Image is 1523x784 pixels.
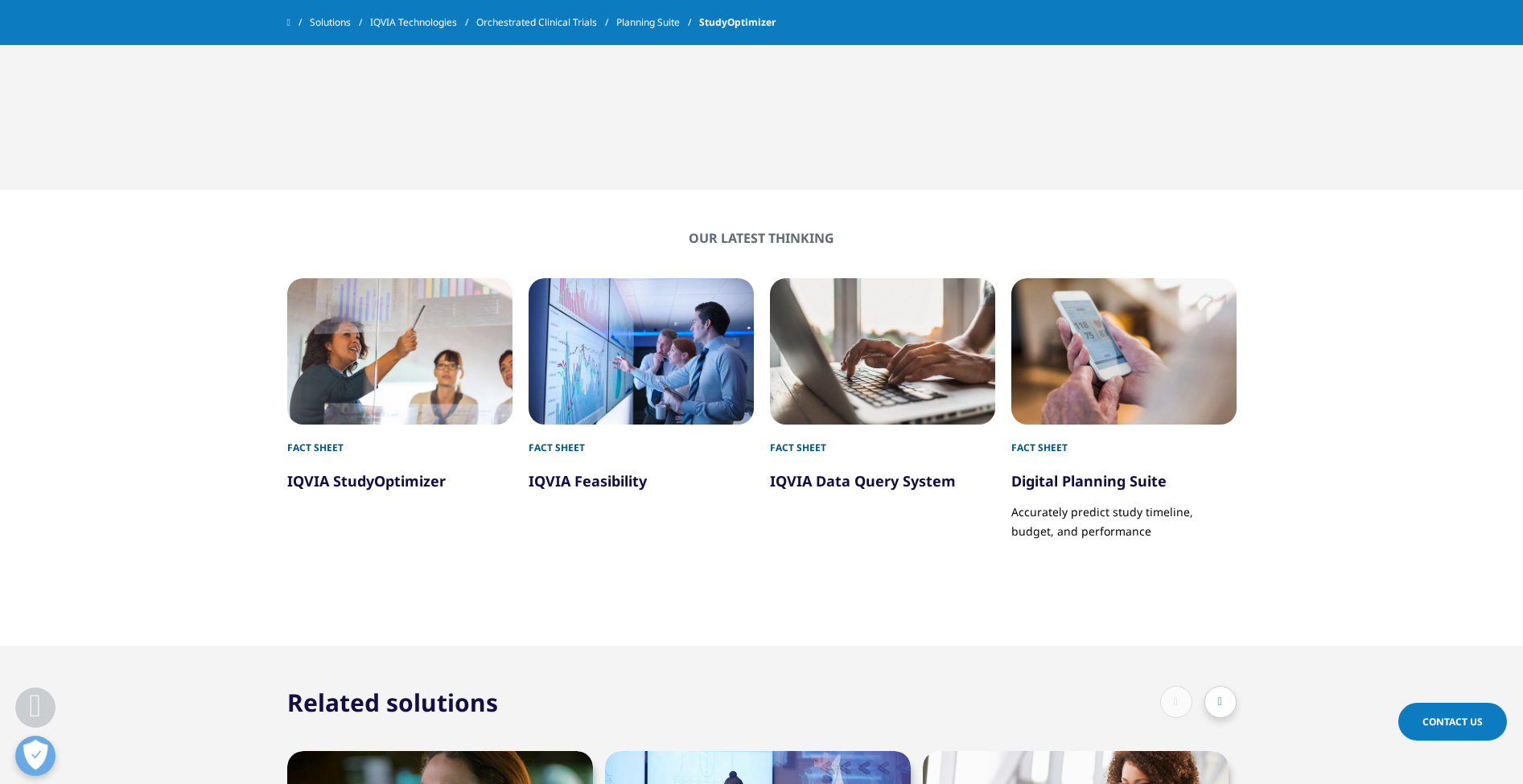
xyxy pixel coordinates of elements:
a: Orchestrated Clinical Trials [476,8,616,37]
div: Fact Sheet [1011,425,1237,455]
button: Open Preferences [15,736,56,776]
div: Fact Sheet [529,425,754,455]
span: Contact Us [1422,715,1483,729]
div: Fact Sheet [770,425,995,455]
a: Solutions [310,8,370,37]
div: 4 / 4 [1011,278,1237,541]
a: Contact Us [1398,703,1507,741]
div: Fact Sheet [287,425,512,455]
div: 1 / 4 [287,278,512,541]
a: IQVIA Technologies [370,8,476,37]
a: Planning Suite [616,8,699,37]
h2: Our latest thinking [287,230,1237,246]
a: IQVIA Feasibility [529,471,647,491]
div: 3 / 4 [770,278,995,541]
p: Accurately predict study timeline, budget, and performance [1011,491,1237,541]
h2: Related solutions [287,686,498,719]
a: IQVIA Data Query System [770,471,956,491]
span: StudyOptimizer [699,8,776,37]
div: 2 / 4 [529,278,754,541]
a: IQVIA StudyOptimizer [287,471,446,491]
a: Digital Planning Suite [1011,471,1167,491]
